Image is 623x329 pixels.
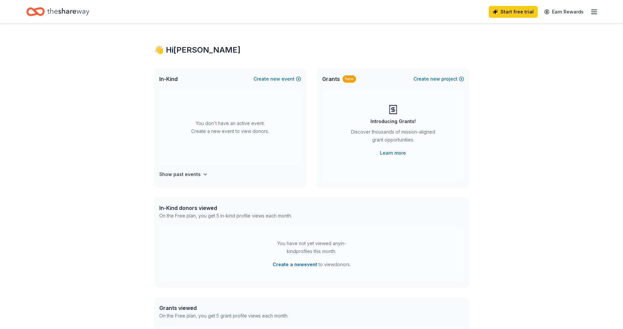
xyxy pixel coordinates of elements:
[540,6,588,18] a: Earn Rewards
[159,89,301,165] div: You don't have an active event. Create a new event to view donors.
[159,304,288,312] div: Grants viewed
[159,170,208,178] button: Show past events
[413,75,464,83] button: Createnewproject
[26,4,89,19] a: Home
[380,149,406,157] a: Learn more
[159,212,292,220] div: On the Free plan, you get 5 in-kind profile views each month.
[270,75,280,83] span: new
[273,261,317,268] button: Create a newevent
[430,75,440,83] span: new
[159,204,292,212] div: In-Kind donors viewed
[254,75,301,83] button: Createnewevent
[159,75,178,83] span: In-Kind
[370,117,416,125] div: Introducing Grants!
[322,75,340,83] span: Grants
[159,312,288,320] div: On the Free plan, you get 5 grant profile views each month.
[271,240,353,255] div: You have not yet viewed any in-kind profiles this month.
[348,128,438,146] div: Discover thousands of mission-aligned grant opportunities.
[489,6,538,18] a: Start free trial
[343,75,356,83] div: New
[273,261,351,268] span: to view donors .
[154,45,469,55] div: 👋 Hi [PERSON_NAME]
[159,170,201,178] h4: Show past events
